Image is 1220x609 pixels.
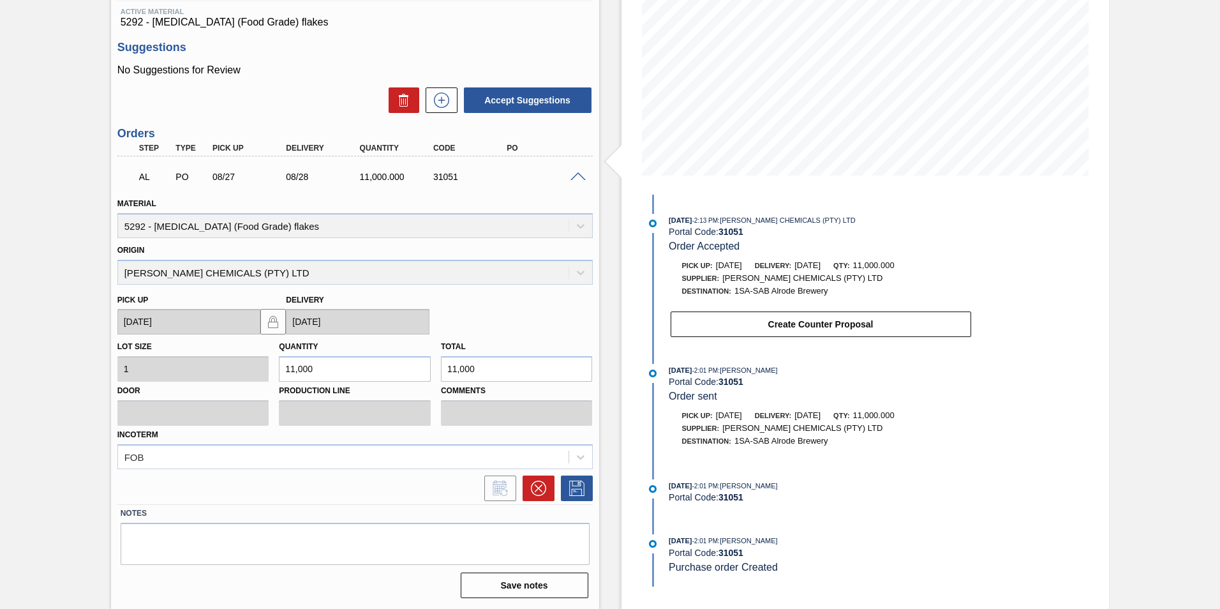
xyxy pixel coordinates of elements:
span: Order sent [669,391,717,402]
span: 1SA-SAB Alrode Brewery [734,436,828,446]
img: locked [265,314,281,329]
label: Production Line [279,382,431,400]
span: 1SA-SAB Alrode Brewery [734,286,828,296]
span: - 2:01 PM [692,367,718,374]
strong: 31051 [718,492,743,502]
label: Incoterm [117,430,158,439]
div: Code [430,144,512,153]
span: Qty: [833,262,849,269]
span: Pick up: [682,262,713,269]
label: Notes [121,504,590,523]
div: New suggestion [419,87,457,113]
div: Accept Suggestions [457,86,593,114]
label: Material [117,199,156,208]
div: Portal Code: [669,227,972,237]
span: [DATE] [669,537,692,545]
span: Pick up: [682,412,713,419]
span: [DATE] [794,260,821,270]
span: [PERSON_NAME] CHEMICALS (PTY) LTD [722,423,882,433]
span: [DATE] [794,410,821,420]
button: Save notes [461,573,588,598]
span: : [PERSON_NAME] [718,537,778,545]
span: Delivery: [755,412,791,419]
span: Supplier: [682,274,720,282]
span: 11,000.000 [853,410,895,420]
span: 5292 - [MEDICAL_DATA] (Food Grade) flakes [121,17,590,28]
div: Step [136,144,174,153]
div: 08/27/2025 [209,172,292,182]
label: Pick up [117,296,149,304]
span: [DATE] [669,482,692,490]
span: 11,000.000 [853,260,895,270]
div: PO [503,144,586,153]
span: [DATE] [716,260,742,270]
div: Inform order change [478,476,516,501]
div: Awaiting Load Composition [136,163,174,191]
div: Pick up [209,144,292,153]
label: Door [117,382,269,400]
label: Total [441,342,466,351]
p: No Suggestions for Review [117,64,593,76]
div: Cancel Order [516,476,554,501]
label: Quantity [279,342,318,351]
span: Destination: [682,437,731,445]
strong: 31051 [718,377,743,387]
input: mm/dd/yyyy [117,309,261,335]
div: Purchase order [172,172,211,182]
span: - 2:13 PM [692,217,718,224]
span: [DATE] [669,366,692,374]
span: - 2:01 PM [692,538,718,545]
label: Delivery [286,296,324,304]
button: Create Counter Proposal [671,312,971,337]
img: atual [649,540,657,548]
span: Destination: [682,287,731,295]
span: [DATE] [716,410,742,420]
span: Qty: [833,412,849,419]
div: Type [172,144,211,153]
img: atual [649,370,657,377]
div: Portal Code: [669,492,972,502]
p: AL [139,172,171,182]
label: Lot size [117,342,152,351]
div: Portal Code: [669,377,972,387]
span: : [PERSON_NAME] [718,366,778,374]
div: Quantity [357,144,439,153]
span: - 2:01 PM [692,483,718,490]
label: Origin [117,246,145,255]
div: 31051 [430,172,512,182]
span: : [PERSON_NAME] [718,482,778,490]
div: Portal Code: [669,548,972,558]
img: atual [649,220,657,227]
span: Supplier: [682,425,720,432]
button: locked [260,309,286,335]
h3: Suggestions [117,41,593,54]
button: Accept Suggestions [464,87,591,113]
span: Purchase order Created [669,562,778,573]
span: Order Accepted [669,241,740,252]
div: FOB [124,451,144,462]
label: Comments [441,382,593,400]
img: atual [649,485,657,493]
div: Save Order [554,476,593,501]
strong: 31051 [718,548,743,558]
div: Delivery [283,144,365,153]
span: Delivery: [755,262,791,269]
span: : [PERSON_NAME] CHEMICALS (PTY) LTD [718,216,856,224]
div: 08/28/2025 [283,172,365,182]
div: 11,000.000 [357,172,439,182]
h3: Orders [117,127,593,140]
input: mm/dd/yyyy [286,309,429,335]
span: [DATE] [669,216,692,224]
span: [PERSON_NAME] CHEMICALS (PTY) LTD [722,273,882,283]
strong: 31051 [718,227,743,237]
span: Active Material [121,8,590,15]
div: Delete Suggestions [382,87,419,113]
